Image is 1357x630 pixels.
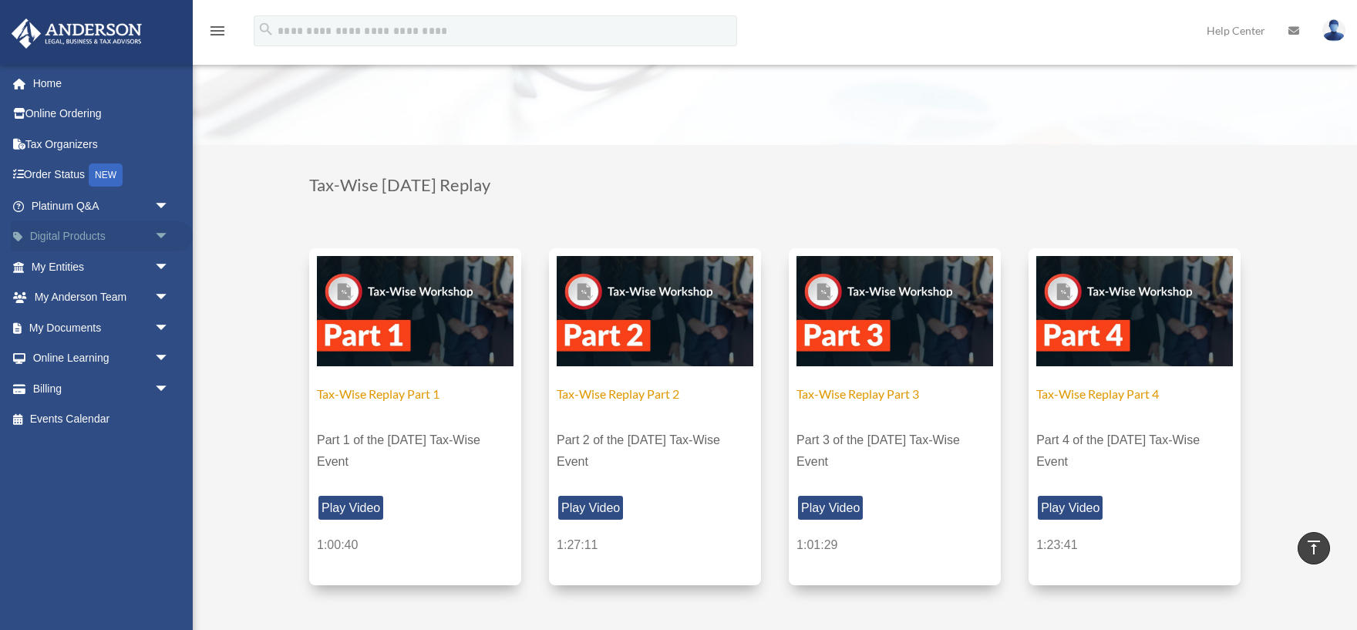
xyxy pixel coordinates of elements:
[11,190,193,221] a: Platinum Q&Aarrow_drop_down
[11,404,193,435] a: Events Calendar
[11,282,193,313] a: My Anderson Teamarrow_drop_down
[796,494,864,521] a: Play Video
[11,160,193,191] a: Order StatusNEW
[317,494,385,521] a: Play Video
[11,99,193,130] a: Online Ordering
[309,177,1241,201] h3: Tax-Wise [DATE] Replay
[258,21,274,38] i: search
[154,221,185,253] span: arrow_drop_down
[11,312,193,343] a: My Documentsarrow_drop_down
[317,538,358,551] span: 1:00:40
[11,251,193,282] a: My Entitiesarrow_drop_down
[317,388,514,408] h5: Tax-Wise Replay Part 1
[89,163,123,187] div: NEW
[557,494,625,521] a: Play Video
[1322,19,1345,42] img: User Pic
[796,538,837,551] span: 1:01:29
[1298,532,1330,564] a: vertical_align_top
[154,343,185,375] span: arrow_drop_down
[11,129,193,160] a: Tax Organizers
[1036,430,1233,473] p: Part 4 of the [DATE] Tax-Wise Event
[11,343,193,374] a: Online Learningarrow_drop_down
[317,430,514,473] p: Part 1 of the [DATE] Tax-Wise Event
[1036,388,1233,408] h5: Tax-Wise Replay Part 4
[208,27,227,40] a: menu
[1036,494,1104,521] a: Play Video
[557,388,753,408] h5: Tax-Wise Replay Part 2
[796,388,993,408] h5: Tax-Wise Replay Part 3
[208,22,227,40] i: menu
[7,19,146,49] img: Anderson Advisors Platinum Portal
[154,190,185,222] span: arrow_drop_down
[1305,538,1323,557] i: vertical_align_top
[1036,538,1077,551] span: 1:23:41
[796,430,993,473] p: Part 3 of the [DATE] Tax-Wise Event
[11,373,193,404] a: Billingarrow_drop_down
[11,68,193,99] a: Home
[154,282,185,314] span: arrow_drop_down
[557,430,753,473] p: Part 2 of the [DATE] Tax-Wise Event
[154,373,185,405] span: arrow_drop_down
[11,221,193,252] a: Digital Productsarrow_drop_down
[154,251,185,283] span: arrow_drop_down
[557,538,598,551] span: 1:27:11
[154,312,185,344] span: arrow_drop_down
